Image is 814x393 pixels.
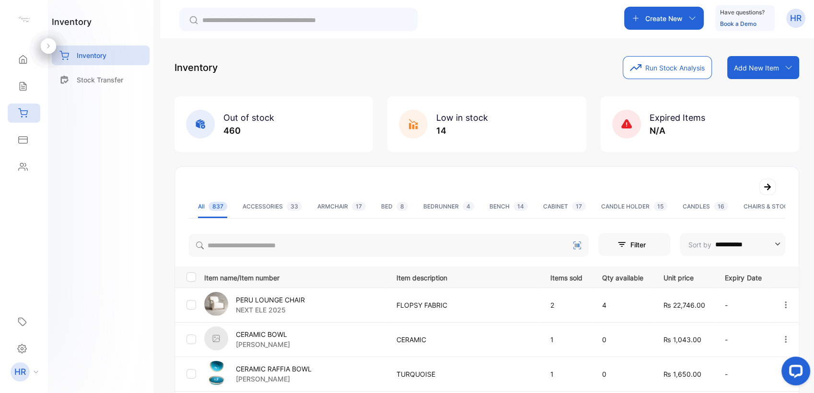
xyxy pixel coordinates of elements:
p: 460 [223,124,274,137]
p: - [725,335,762,345]
p: PERU LOUNGE CHAIR [236,295,305,305]
span: ₨ 1,650.00 [663,370,701,378]
p: 0 [602,335,644,345]
img: item [204,361,228,385]
span: 4 [463,202,474,211]
p: 14 [436,124,488,137]
a: Inventory [52,46,150,65]
span: 17 [572,202,586,211]
p: Items sold [550,271,582,283]
p: Inventory [174,60,218,75]
p: CERAMIC [396,335,531,345]
p: [PERSON_NAME] [236,339,290,349]
p: [PERSON_NAME] [236,374,312,384]
button: Run Stock Analysis [623,56,712,79]
p: 1 [550,369,582,379]
img: item [204,292,228,316]
p: Have questions? [720,8,765,17]
span: 837 [209,202,227,211]
button: HR [786,7,805,30]
span: 8 [396,202,408,211]
div: CANDLE HOLDER [601,202,667,211]
p: - [725,300,762,310]
p: Add New Item [734,63,779,73]
a: Stock Transfer [52,70,150,90]
p: Expiry Date [725,271,762,283]
p: 1 [550,335,582,345]
span: Out of stock [223,113,274,123]
span: 33 [287,202,302,211]
div: BEDRUNNER [423,202,474,211]
span: ₨ 22,746.00 [663,301,705,309]
p: N/A [650,124,705,137]
p: FLOPSY FABRIC [396,300,531,310]
p: CERAMIC BOWL [236,329,290,339]
h1: inventory [52,15,92,28]
p: CERAMIC RAFFIA BOWL [236,364,312,374]
p: Item description [396,271,531,283]
div: BENCH [489,202,528,211]
div: All [198,202,227,211]
iframe: LiveChat chat widget [774,353,814,393]
span: 15 [653,202,667,211]
div: BED [381,202,408,211]
div: CANDLES [683,202,728,211]
span: 17 [352,202,366,211]
button: Sort by [680,233,785,256]
p: 2 [550,300,582,310]
a: Book a Demo [720,20,756,27]
p: HR [790,12,802,24]
p: - [725,369,762,379]
span: Expired Items [650,113,705,123]
span: ₨ 1,043.00 [663,335,701,344]
p: TURQUOISE [396,369,531,379]
p: 0 [602,369,644,379]
div: ACCESSORIES [243,202,302,211]
p: Sort by [688,240,711,250]
img: logo [17,12,31,27]
p: 4 [602,300,644,310]
p: HR [14,366,26,378]
p: Create New [645,13,683,23]
span: 14 [513,202,528,211]
div: ARMCHAIR [317,202,366,211]
p: Unit price [663,271,706,283]
img: item [204,326,228,350]
p: Item name/Item number [204,271,384,283]
p: Qty available [602,271,644,283]
p: Stock Transfer [77,75,123,85]
div: CABINET [543,202,586,211]
p: NEXT ELE 2025 [236,305,305,315]
span: 16 [714,202,728,211]
span: Low in stock [436,113,488,123]
p: Inventory [77,50,106,60]
button: Create New [624,7,704,30]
